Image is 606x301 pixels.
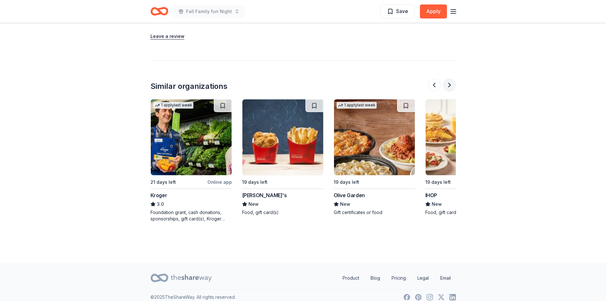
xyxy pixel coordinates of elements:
a: Email [435,272,456,284]
div: 19 days left [242,178,268,186]
div: Gift certificates or food [334,209,415,216]
div: Olive Garden [334,191,365,199]
img: Image for IHOP [426,99,506,175]
a: Image for Kroger1 applylast week21 days leftOnline appKroger3.0Foundation grant, cash donations, ... [150,99,232,222]
a: Home [150,4,168,19]
div: IHOP [425,191,437,199]
button: Apply [420,4,447,18]
button: Save [380,4,415,18]
div: 1 apply last week [153,102,193,109]
span: Save [396,7,408,15]
div: 19 days left [334,178,359,186]
span: New [248,200,259,208]
div: Online app [207,178,232,186]
nav: quick links [338,272,456,284]
img: Image for Wendy's [242,99,323,175]
div: Foundation grant, cash donations, sponsorships, gift card(s), Kroger products [150,209,232,222]
span: Fall Family fun Night [186,8,232,15]
div: 21 days left [150,178,176,186]
button: Leave a review [150,32,185,40]
div: Similar organizations [150,81,227,91]
p: © 2025 TheShareWay. All rights reserved. [150,293,236,301]
div: Food, gift card(s) [242,209,324,216]
div: [PERSON_NAME]'s [242,191,287,199]
a: Pricing [387,272,411,284]
span: New [432,200,442,208]
span: 3.0 [157,200,164,208]
button: Fall Family fun Night [173,5,245,18]
a: Image for Wendy's19 days left[PERSON_NAME]'sNewFood, gift card(s) [242,99,324,216]
a: Legal [412,272,434,284]
div: Food, gift card(s) [425,209,507,216]
div: 19 days left [425,178,451,186]
a: Image for IHOP19 days leftIHOPNewFood, gift card(s) [425,99,507,216]
img: Image for Olive Garden [334,99,415,175]
a: Image for Olive Garden1 applylast week19 days leftOlive GardenNewGift certificates or food [334,99,415,216]
div: Kroger [150,191,167,199]
img: Image for Kroger [151,99,232,175]
div: 1 apply last week [337,102,377,109]
a: Blog [366,272,385,284]
span: New [340,200,350,208]
a: Product [338,272,364,284]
